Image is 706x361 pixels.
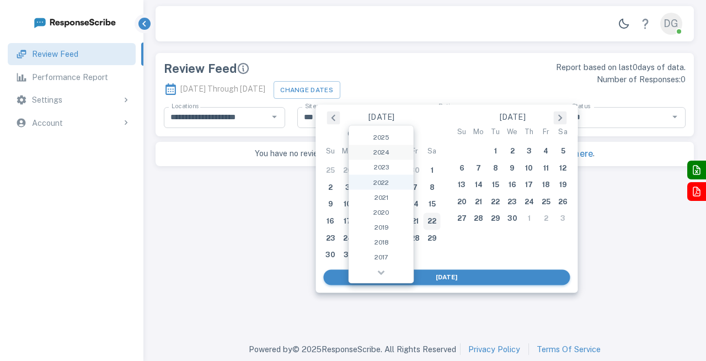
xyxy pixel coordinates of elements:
[164,78,265,99] p: [DATE] Through [DATE]
[521,128,538,135] div: Th
[572,102,590,111] label: Status
[8,43,135,65] a: Review Feed
[634,13,656,35] a: Help Center
[447,109,578,125] div: [DATE]
[164,61,419,76] div: Review Feed
[327,112,340,125] button: Previous Month
[687,182,706,201] button: Export to PDF
[537,343,601,355] a: Terms Of Service
[305,102,319,111] label: Sites
[660,13,682,35] div: DG
[316,109,447,125] div: [DATE]
[554,112,567,125] button: Next Month
[347,129,376,137] span: October
[8,66,135,88] a: Performance Report
[504,128,521,135] div: We
[538,128,555,135] div: Fr
[470,128,487,135] div: Mo
[249,343,456,355] p: Powered by © 2025 ResponseScribe. All Rights Reserved
[431,61,686,73] p: Report based on last 0 days of data.
[274,81,340,98] button: Change Dates
[32,71,108,83] p: Performance Report
[32,94,62,106] p: Settings
[8,89,135,111] div: Settings
[349,130,414,145] div: 2025
[268,110,282,124] button: Open
[8,112,135,134] div: Account
[668,110,682,124] button: Open
[687,161,706,179] button: Export to Excel
[32,48,78,60] p: Review Feed
[33,15,116,29] img: logo
[453,128,470,135] div: Su
[468,343,520,355] a: Privacy Policy
[32,117,63,129] p: Account
[161,147,689,161] p: You have no reviews over the past 0 day(s). You can expand your date range by .
[431,73,686,86] p: Number of Responses: 0
[172,102,199,111] label: Locations
[487,128,504,135] div: Tu
[554,128,571,135] div: Sa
